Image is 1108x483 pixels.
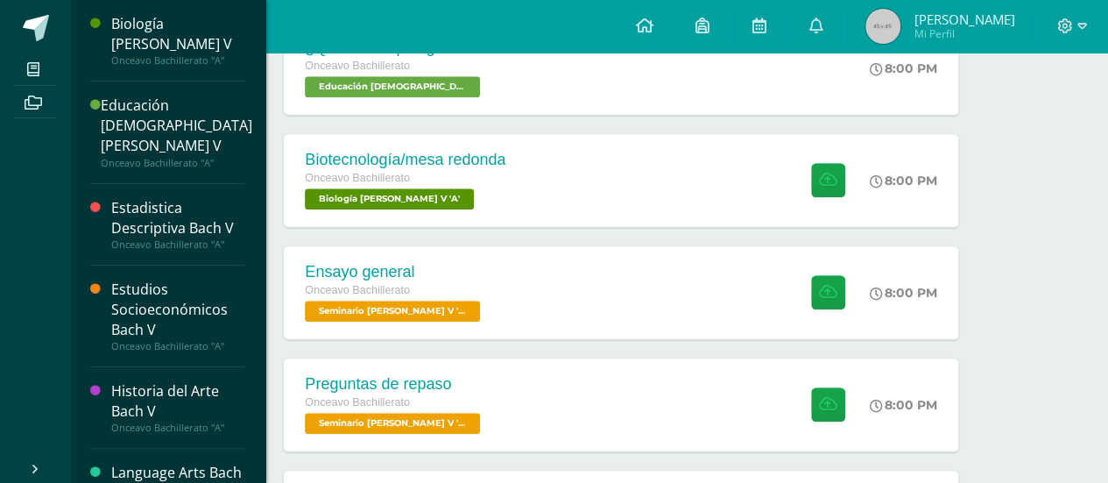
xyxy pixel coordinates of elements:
[870,173,937,188] div: 8:00 PM
[111,381,244,422] div: Historia del Arte Bach V
[111,198,244,238] div: Estadistica Descriptiva Bach V
[305,172,410,184] span: Onceavo Bachillerato
[305,396,410,408] span: Onceavo Bachillerato
[111,381,244,434] a: Historia del Arte Bach VOnceavo Bachillerato "A"
[305,301,480,322] span: Seminario Bach V 'A'
[305,413,480,434] span: Seminario Bach V 'A'
[305,76,480,97] span: Educación Cristiana Bach V 'A'
[305,284,410,296] span: Onceavo Bachillerato
[111,422,244,434] div: Onceavo Bachillerato "A"
[305,188,474,210] span: Biología Bach V 'A'
[111,280,244,352] a: Estudios Socioeconómicos Bach VOnceavo Bachillerato "A"
[111,280,244,340] div: Estudios Socioeconómicos Bach V
[111,238,244,251] div: Onceavo Bachillerato "A"
[865,9,900,44] img: 45x45
[101,157,252,169] div: Onceavo Bachillerato "A"
[101,96,252,168] a: Educación [DEMOGRAPHIC_DATA][PERSON_NAME] VOnceavo Bachillerato "A"
[111,340,244,352] div: Onceavo Bachillerato "A"
[111,14,244,67] a: Biología [PERSON_NAME] VOnceavo Bachillerato "A"
[305,375,484,394] div: Preguntas de repaso
[111,14,244,54] div: Biología [PERSON_NAME] V
[870,285,937,301] div: 8:00 PM
[870,397,937,413] div: 8:00 PM
[111,54,244,67] div: Onceavo Bachillerato "A"
[305,60,410,72] span: Onceavo Bachillerato
[101,96,252,156] div: Educación [DEMOGRAPHIC_DATA][PERSON_NAME] V
[870,60,937,76] div: 8:00 PM
[914,26,1014,41] span: Mi Perfil
[305,151,505,169] div: Biotecnología/mesa redonda
[111,198,244,251] a: Estadistica Descriptiva Bach VOnceavo Bachillerato "A"
[914,11,1014,28] span: [PERSON_NAME]
[305,263,484,281] div: Ensayo general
